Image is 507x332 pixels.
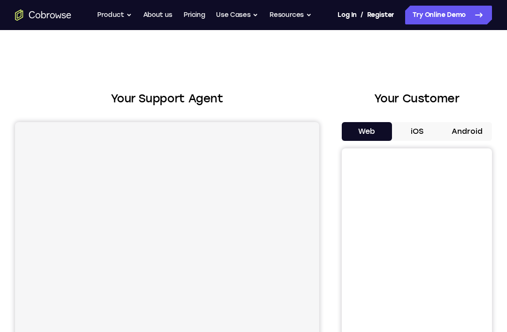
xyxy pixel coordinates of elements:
[184,6,205,24] a: Pricing
[361,9,363,21] span: /
[342,122,392,141] button: Web
[392,122,442,141] button: iOS
[342,90,492,107] h2: Your Customer
[15,9,71,21] a: Go to the home page
[405,6,492,24] a: Try Online Demo
[367,6,394,24] a: Register
[269,6,312,24] button: Resources
[143,6,172,24] a: About us
[97,6,132,24] button: Product
[442,122,492,141] button: Android
[15,90,319,107] h2: Your Support Agent
[338,6,356,24] a: Log In
[216,6,258,24] button: Use Cases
